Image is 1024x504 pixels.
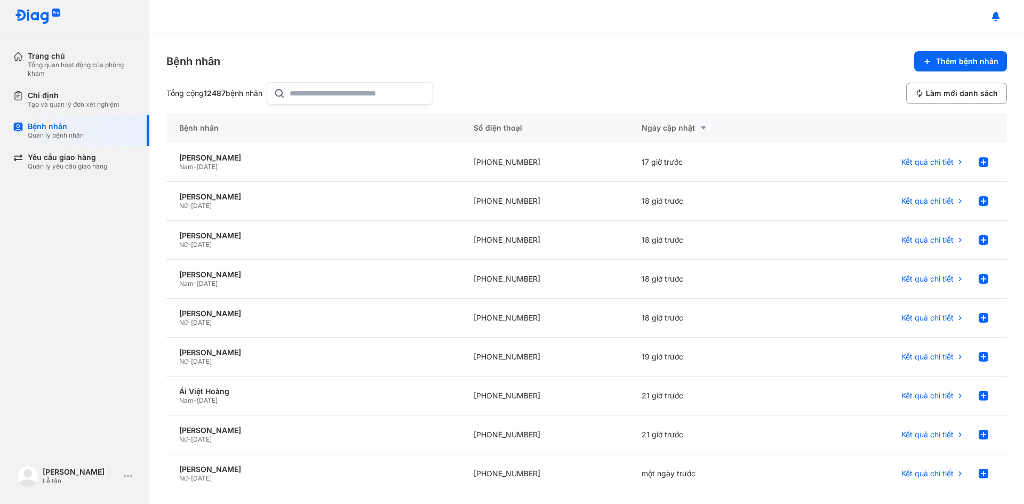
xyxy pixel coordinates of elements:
div: Ái Việt Hoàng [179,387,448,396]
div: [PERSON_NAME] [179,192,448,202]
div: Bệnh nhân [166,113,461,143]
div: [PHONE_NUMBER] [461,260,629,299]
span: Thêm bệnh nhân [936,57,998,66]
div: 18 giờ trước [629,182,797,221]
span: - [188,474,191,482]
div: [PHONE_NUMBER] [461,182,629,221]
div: Trang chủ [28,51,137,61]
span: - [194,279,197,287]
span: Kết quả chi tiết [901,430,954,439]
span: Nam [179,163,194,171]
span: Kết quả chi tiết [901,391,954,401]
span: Kết quả chi tiết [901,274,954,284]
div: [PHONE_NUMBER] [461,415,629,454]
div: Tổng quan hoạt động của phòng khám [28,61,137,78]
span: Kết quả chi tiết [901,469,954,478]
span: Nữ [179,435,188,443]
div: [PERSON_NAME] [179,465,448,474]
div: 18 giờ trước [629,260,797,299]
span: Nữ [179,318,188,326]
div: [PERSON_NAME] [179,231,448,241]
div: Bệnh nhân [28,122,84,131]
span: Kết quả chi tiết [901,196,954,206]
img: logo [15,9,61,25]
div: Tổng cộng bệnh nhân [166,89,262,98]
span: Nam [179,396,194,404]
div: [PERSON_NAME] [179,309,448,318]
span: [DATE] [197,396,218,404]
span: - [188,435,191,443]
span: [DATE] [191,202,212,210]
div: [PHONE_NUMBER] [461,377,629,415]
div: Tạo và quản lý đơn xét nghiệm [28,100,119,109]
div: Quản lý yêu cầu giao hàng [28,162,107,171]
div: [PHONE_NUMBER] [461,143,629,182]
div: [PHONE_NUMBER] [461,221,629,260]
div: [PERSON_NAME] [43,467,119,477]
div: Yêu cầu giao hàng [28,153,107,162]
span: Nam [179,279,194,287]
div: 18 giờ trước [629,299,797,338]
div: 21 giờ trước [629,377,797,415]
span: Kết quả chi tiết [901,352,954,362]
div: Số điện thoại [461,113,629,143]
div: [PERSON_NAME] [179,426,448,435]
div: 18 giờ trước [629,221,797,260]
span: [DATE] [197,279,218,287]
span: [DATE] [191,435,212,443]
span: [DATE] [191,474,212,482]
span: [DATE] [191,241,212,249]
div: Ngày cập nhật [642,122,784,134]
span: Nữ [179,202,188,210]
span: Kết quả chi tiết [901,313,954,323]
div: một ngày trước [629,454,797,493]
span: Nữ [179,474,188,482]
div: 19 giờ trước [629,338,797,377]
span: - [194,396,197,404]
div: 17 giờ trước [629,143,797,182]
div: 21 giờ trước [629,415,797,454]
span: [DATE] [191,318,212,326]
div: [PHONE_NUMBER] [461,338,629,377]
span: [DATE] [191,357,212,365]
span: Nữ [179,241,188,249]
div: [PERSON_NAME] [179,348,448,357]
span: Kết quả chi tiết [901,235,954,245]
span: - [188,318,191,326]
div: [PHONE_NUMBER] [461,299,629,338]
button: Làm mới danh sách [906,83,1007,104]
div: Lễ tân [43,477,119,485]
span: - [188,241,191,249]
div: [PERSON_NAME] [179,270,448,279]
img: logo [17,466,38,487]
div: Quản lý bệnh nhân [28,131,84,140]
span: 12487 [204,89,226,98]
span: - [188,357,191,365]
span: - [194,163,197,171]
span: - [188,202,191,210]
div: Bệnh nhân [166,54,220,69]
div: [PERSON_NAME] [179,153,448,163]
span: [DATE] [197,163,218,171]
span: Kết quả chi tiết [901,157,954,167]
div: [PHONE_NUMBER] [461,454,629,493]
div: Chỉ định [28,91,119,100]
button: Thêm bệnh nhân [914,51,1007,71]
span: Làm mới danh sách [926,89,998,98]
span: Nữ [179,357,188,365]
